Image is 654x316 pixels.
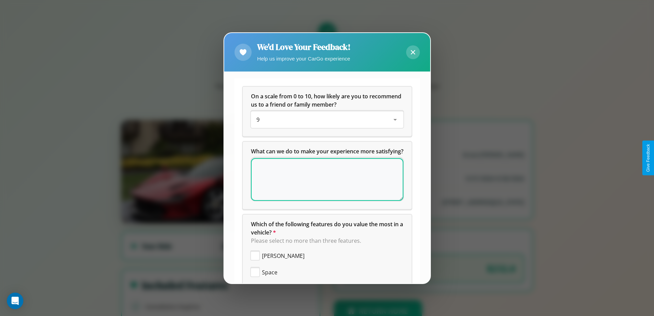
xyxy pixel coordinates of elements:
[257,54,351,63] p: Help us improve your CarGo experience
[256,116,260,123] span: 9
[251,92,403,109] h5: On a scale from 0 to 10, how likely are you to recommend us to a friend or family member?
[262,268,277,276] span: Space
[251,237,361,244] span: Please select no more than three features.
[262,252,305,260] span: [PERSON_NAME]
[7,293,23,309] div: Open Intercom Messenger
[251,220,404,236] span: Which of the following features do you value the most in a vehicle?
[251,111,403,128] div: On a scale from 0 to 10, how likely are you to recommend us to a friend or family member?
[257,41,351,53] h2: We'd Love Your Feedback!
[251,148,403,155] span: What can we do to make your experience more satisfying?
[646,144,651,172] div: Give Feedback
[251,92,403,108] span: On a scale from 0 to 10, how likely are you to recommend us to a friend or family member?
[243,87,412,136] div: On a scale from 0 to 10, how likely are you to recommend us to a friend or family member?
